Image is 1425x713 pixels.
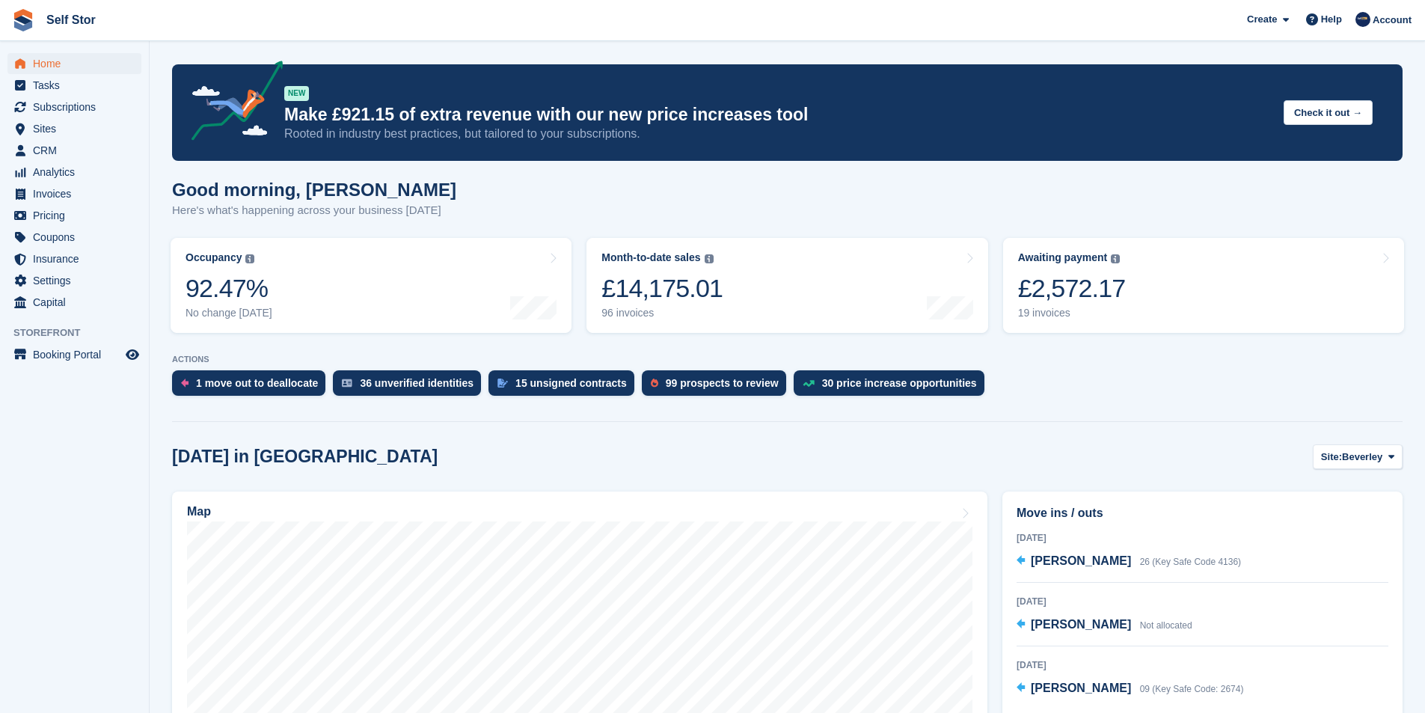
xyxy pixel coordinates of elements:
[7,183,141,204] a: menu
[1031,554,1131,567] span: [PERSON_NAME]
[1017,658,1388,672] div: [DATE]
[172,370,333,403] a: 1 move out to deallocate
[1017,595,1388,608] div: [DATE]
[803,380,815,387] img: price_increase_opportunities-93ffe204e8149a01c8c9dc8f82e8f89637d9d84a8eef4429ea346261dce0b2c0.svg
[497,379,508,388] img: contract_signature_icon-13c848040528278c33f63329250d36e43548de30e8caae1d1a13099fd9432cc5.svg
[179,61,284,146] img: price-adjustments-announcement-icon-8257ccfd72463d97f412b2fc003d46551f7dbcb40ab6d574587a9cd5c0d94...
[33,118,123,139] span: Sites
[7,248,141,269] a: menu
[7,227,141,248] a: menu
[1018,251,1108,264] div: Awaiting payment
[172,355,1403,364] p: ACTIONS
[172,202,456,219] p: Here's what's happening across your business [DATE]
[33,205,123,226] span: Pricing
[123,346,141,364] a: Preview store
[186,273,272,304] div: 92.47%
[1373,13,1412,28] span: Account
[1031,618,1131,631] span: [PERSON_NAME]
[33,183,123,204] span: Invoices
[196,377,318,389] div: 1 move out to deallocate
[1017,552,1241,572] a: [PERSON_NAME] 26 (Key Safe Code 4136)
[186,251,242,264] div: Occupancy
[822,377,977,389] div: 30 price increase opportunities
[172,180,456,200] h1: Good morning, [PERSON_NAME]
[601,251,700,264] div: Month-to-date sales
[12,9,34,31] img: stora-icon-8386f47178a22dfd0bd8f6a31ec36ba5ce8667c1dd55bd0f319d3a0aa187defe.svg
[651,379,658,388] img: prospect-51fa495bee0391a8d652442698ab0144808aea92771e9ea1ae160a38d050c398.svg
[7,292,141,313] a: menu
[333,370,488,403] a: 36 unverified identities
[171,238,571,333] a: Occupancy 92.47% No change [DATE]
[1017,616,1192,635] a: [PERSON_NAME] Not allocated
[1031,682,1131,694] span: [PERSON_NAME]
[1003,238,1404,333] a: Awaiting payment £2,572.17 19 invoices
[1247,12,1277,27] span: Create
[40,7,102,32] a: Self Stor
[33,53,123,74] span: Home
[601,273,723,304] div: £14,175.01
[7,75,141,96] a: menu
[794,370,992,403] a: 30 price increase opportunities
[13,325,149,340] span: Storefront
[488,370,642,403] a: 15 unsigned contracts
[1140,557,1241,567] span: 26 (Key Safe Code 4136)
[33,270,123,291] span: Settings
[360,377,474,389] div: 36 unverified identities
[33,344,123,365] span: Booking Portal
[33,75,123,96] span: Tasks
[33,162,123,183] span: Analytics
[7,140,141,161] a: menu
[1140,620,1192,631] span: Not allocated
[33,248,123,269] span: Insurance
[1313,444,1403,469] button: Site: Beverley
[1355,12,1370,27] img: Chris Rice
[515,377,627,389] div: 15 unsigned contracts
[284,126,1272,142] p: Rooted in industry best practices, but tailored to your subscriptions.
[586,238,987,333] a: Month-to-date sales £14,175.01 96 invoices
[187,505,211,518] h2: Map
[705,254,714,263] img: icon-info-grey-7440780725fd019a000dd9b08b2336e03edf1995a4989e88bcd33f0948082b44.svg
[33,292,123,313] span: Capital
[7,97,141,117] a: menu
[7,344,141,365] a: menu
[245,254,254,263] img: icon-info-grey-7440780725fd019a000dd9b08b2336e03edf1995a4989e88bcd33f0948082b44.svg
[601,307,723,319] div: 96 invoices
[1111,254,1120,263] img: icon-info-grey-7440780725fd019a000dd9b08b2336e03edf1995a4989e88bcd33f0948082b44.svg
[7,53,141,74] a: menu
[1017,504,1388,522] h2: Move ins / outs
[186,307,272,319] div: No change [DATE]
[33,227,123,248] span: Coupons
[33,140,123,161] span: CRM
[7,205,141,226] a: menu
[1321,450,1342,465] span: Site:
[1284,100,1373,125] button: Check it out →
[284,86,309,101] div: NEW
[1321,12,1342,27] span: Help
[1017,679,1243,699] a: [PERSON_NAME] 09 (Key Safe Code: 2674)
[7,270,141,291] a: menu
[342,379,352,388] img: verify_identity-adf6edd0f0f0b5bbfe63781bf79b02c33cf7c696d77639b501bdc392416b5a36.svg
[1017,531,1388,545] div: [DATE]
[7,118,141,139] a: menu
[1140,684,1244,694] span: 09 (Key Safe Code: 2674)
[642,370,794,403] a: 99 prospects to review
[181,379,189,388] img: move_outs_to_deallocate_icon-f764333ba52eb49d3ac5e1228854f67142a1ed5810a6f6cc68b1a99e826820c5.svg
[284,104,1272,126] p: Make £921.15 of extra revenue with our new price increases tool
[1342,450,1382,465] span: Beverley
[1018,307,1126,319] div: 19 invoices
[1018,273,1126,304] div: £2,572.17
[172,447,438,467] h2: [DATE] in [GEOGRAPHIC_DATA]
[7,162,141,183] a: menu
[666,377,779,389] div: 99 prospects to review
[33,97,123,117] span: Subscriptions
